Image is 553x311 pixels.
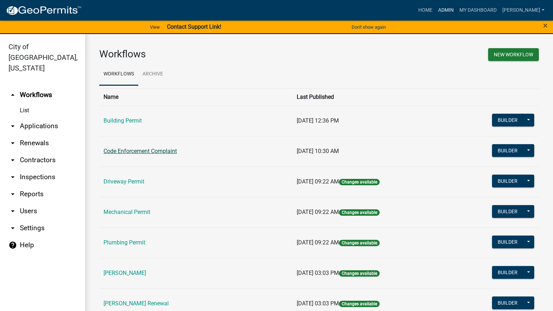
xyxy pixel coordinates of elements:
[138,63,167,86] a: Archive
[9,224,17,232] i: arrow_drop_down
[104,148,177,154] a: Code Enforcement Complaint
[543,21,548,30] button: Close
[9,207,17,215] i: arrow_drop_down
[104,239,145,246] a: Plumbing Permit
[492,236,523,248] button: Builder
[499,4,547,17] a: [PERSON_NAME]
[457,4,499,17] a: My Dashboard
[104,117,142,124] a: Building Permit
[492,175,523,187] button: Builder
[104,300,169,307] a: [PERSON_NAME] Renewal
[339,179,379,185] span: Changes available
[99,48,314,60] h3: Workflows
[435,4,457,17] a: Admin
[9,156,17,164] i: arrow_drop_down
[99,88,292,106] th: Name
[9,173,17,181] i: arrow_drop_down
[297,178,339,185] span: [DATE] 09:22 AM
[492,266,523,279] button: Builder
[9,122,17,130] i: arrow_drop_down
[297,209,339,215] span: [DATE] 09:22 AM
[167,23,221,30] strong: Contact Support Link!
[492,114,523,126] button: Builder
[297,117,339,124] span: [DATE] 12:36 PM
[297,148,339,154] span: [DATE] 10:30 AM
[297,239,339,246] span: [DATE] 09:22 AM
[9,241,17,249] i: help
[297,270,339,276] span: [DATE] 03:03 PM
[492,205,523,218] button: Builder
[104,270,146,276] a: [PERSON_NAME]
[9,139,17,147] i: arrow_drop_down
[492,296,523,309] button: Builder
[104,209,150,215] a: Mechanical Permit
[99,63,138,86] a: Workflows
[339,270,379,277] span: Changes available
[9,91,17,99] i: arrow_drop_up
[349,21,389,33] button: Don't show again
[339,209,379,216] span: Changes available
[104,178,144,185] a: Driveway Permit
[543,21,548,30] span: ×
[9,190,17,198] i: arrow_drop_down
[488,48,539,61] button: New Workflow
[292,88,450,106] th: Last Published
[415,4,435,17] a: Home
[339,240,379,246] span: Changes available
[339,301,379,307] span: Changes available
[492,144,523,157] button: Builder
[297,300,339,307] span: [DATE] 03:03 PM
[147,21,163,33] a: View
